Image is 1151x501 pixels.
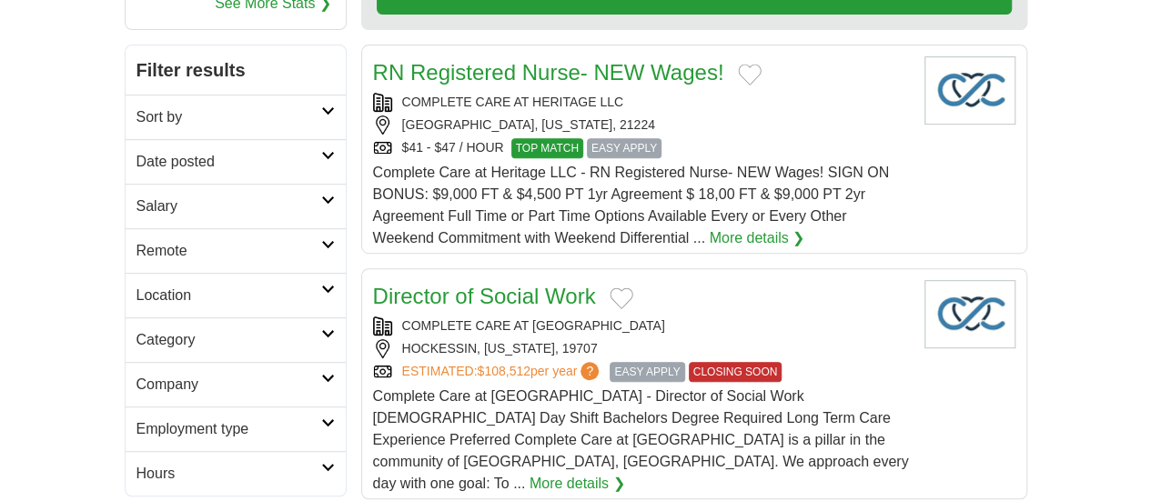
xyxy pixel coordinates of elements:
span: ? [581,362,599,380]
a: Remote [126,228,346,273]
h2: Category [136,329,321,351]
a: Director of Social Work [373,284,596,308]
div: $41 - $47 / HOUR [373,138,910,158]
span: EASY APPLY [610,362,684,382]
img: Company logo [924,56,1015,125]
button: Add to favorite jobs [738,64,762,85]
a: Location [126,273,346,317]
h2: Hours [136,463,321,485]
span: Complete Care at [GEOGRAPHIC_DATA] - Director of Social Work [DEMOGRAPHIC_DATA] Day Shift Bachelo... [373,388,909,491]
span: EASY APPLY [587,138,661,158]
h2: Sort by [136,106,321,128]
span: Complete Care at Heritage LLC - RN Registered Nurse- NEW Wages! SIGN ON BONUS: $9,000 FT & $4,500... [373,165,890,245]
h2: Remote [136,240,321,262]
a: More details ❯ [709,227,804,249]
button: Add to favorite jobs [610,287,633,309]
h2: Company [136,374,321,396]
a: RN Registered Nurse- NEW Wages! [373,60,724,85]
h2: Location [136,285,321,306]
a: Date posted [126,139,346,184]
span: TOP MATCH [511,138,583,158]
h2: Date posted [136,151,321,173]
a: Salary [126,184,346,228]
div: COMPLETE CARE AT HERITAGE LLC [373,93,910,112]
span: CLOSING SOON [689,362,782,382]
h2: Employment type [136,418,321,440]
span: $108,512 [477,364,530,378]
a: Sort by [126,95,346,139]
a: Hours [126,451,346,496]
a: Employment type [126,406,346,451]
h2: Filter results [126,45,346,95]
a: More details ❯ [530,473,625,495]
a: ESTIMATED:$108,512per year? [402,362,603,382]
a: Company [126,362,346,406]
div: HOCKESSIN, [US_STATE], 19707 [373,339,910,358]
a: Category [126,317,346,362]
h2: Salary [136,195,321,217]
div: [GEOGRAPHIC_DATA], [US_STATE], 21224 [373,115,910,135]
div: COMPLETE CARE AT [GEOGRAPHIC_DATA] [373,316,910,336]
img: Company logo [924,280,1015,348]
